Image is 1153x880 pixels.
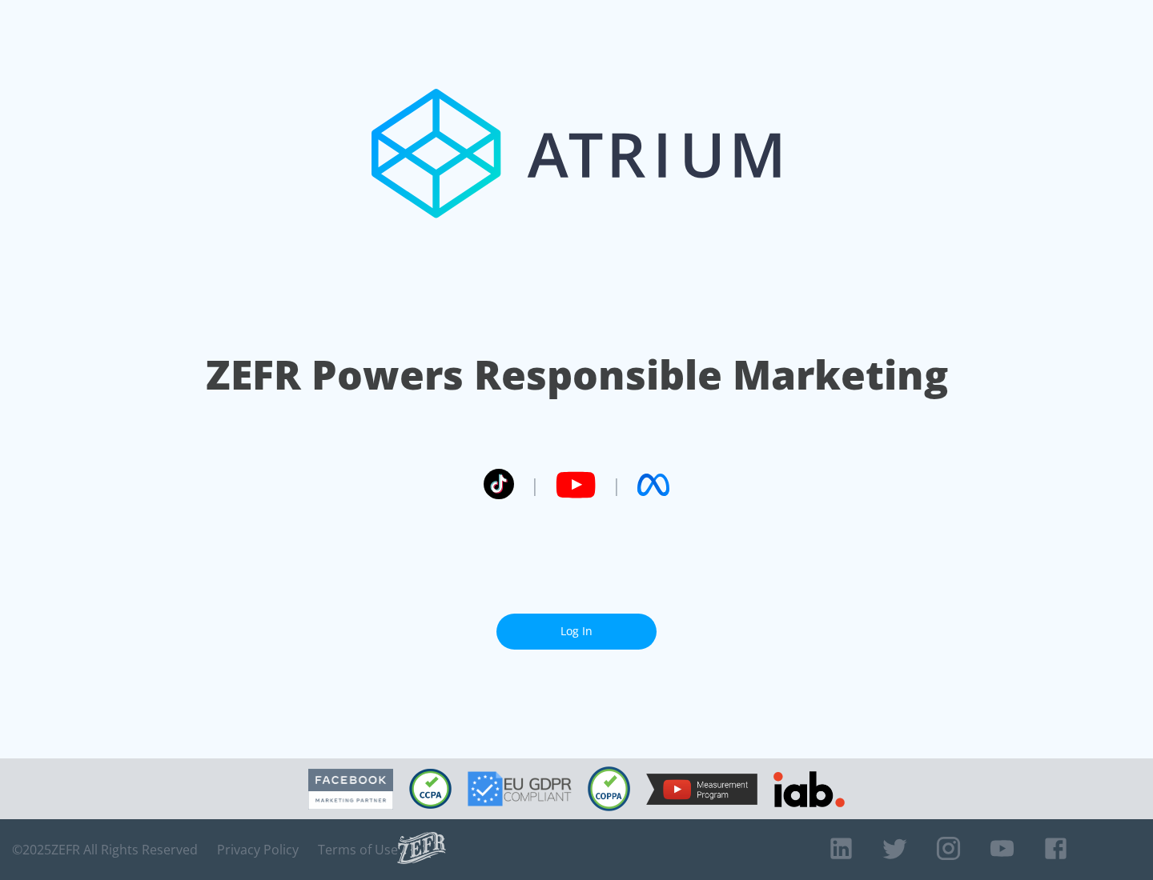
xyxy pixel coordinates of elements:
img: Facebook Marketing Partner [308,769,393,810]
a: Log In [496,614,657,650]
a: Privacy Policy [217,842,299,858]
img: CCPA Compliant [409,769,452,809]
img: IAB [773,771,845,807]
a: Terms of Use [318,842,398,858]
span: | [612,473,621,497]
img: COPPA Compliant [588,766,630,811]
span: | [530,473,540,497]
h1: ZEFR Powers Responsible Marketing [206,347,948,402]
img: GDPR Compliant [468,771,572,806]
img: YouTube Measurement Program [646,774,757,805]
span: © 2025 ZEFR All Rights Reserved [12,842,198,858]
